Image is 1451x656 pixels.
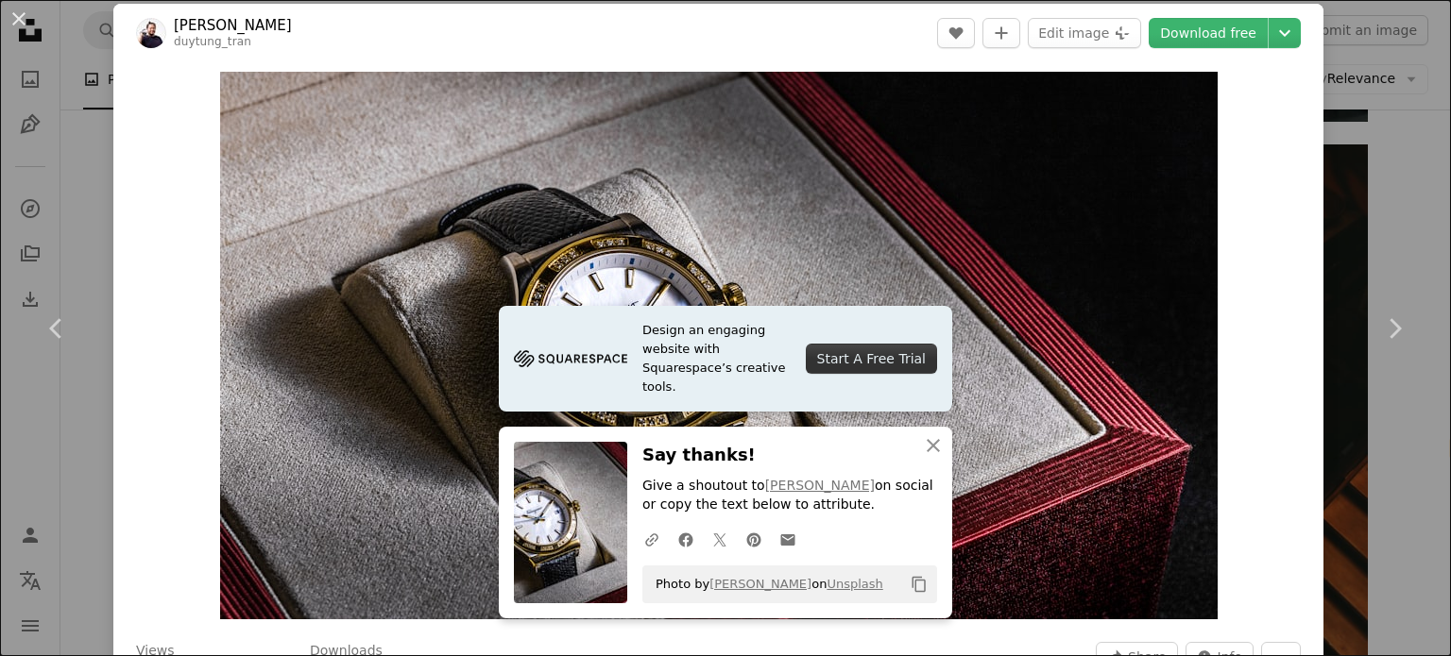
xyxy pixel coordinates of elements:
[499,306,952,412] a: Design an engaging website with Squarespace’s creative tools.Start A Free Trial
[765,478,875,493] a: [PERSON_NAME]
[982,18,1020,48] button: Add to Collection
[709,577,811,591] a: [PERSON_NAME]
[174,35,251,48] a: duytung_tran
[1149,18,1268,48] a: Download free
[827,577,882,591] a: Unsplash
[220,72,1218,619] button: Zoom in on this image
[642,442,937,469] h3: Say thanks!
[806,344,937,374] div: Start A Free Trial
[174,16,292,35] a: [PERSON_NAME]
[136,18,166,48] img: Go to Duy Tung Tran's profile
[1028,18,1141,48] button: Edit image
[737,520,771,558] a: Share on Pinterest
[669,520,703,558] a: Share on Facebook
[1269,18,1301,48] button: Choose download size
[703,520,737,558] a: Share on Twitter
[646,569,883,599] span: Photo by on
[642,321,791,396] span: Design an engaging website with Squarespace’s creative tools.
[771,520,805,558] a: Share over email
[514,345,627,373] img: file-1705255347840-230a6ab5bca9image
[903,568,935,600] button: Copy to clipboard
[937,18,975,48] button: Like
[642,477,937,514] p: Give a shoutout to on social or copy the text below to attribute.
[220,72,1218,619] img: a watch sitting in a box on top of a table
[1338,238,1451,419] a: Next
